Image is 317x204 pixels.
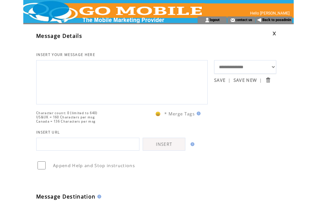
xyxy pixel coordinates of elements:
[230,17,235,23] img: contact_us_icon.gif
[36,52,95,57] span: INSERT YOUR MESSAGE HERE
[250,11,290,16] span: Hello [PERSON_NAME]
[262,18,291,22] a: Back to posadmin
[235,17,252,22] a: contact us
[36,130,60,134] span: INSERT URL
[265,77,271,83] input: Submit
[210,17,220,22] a: logout
[189,142,194,146] img: help.gif
[155,111,161,117] span: 😀
[164,111,195,117] span: * Merge Tags
[53,163,135,168] span: Append Help and Stop instructions
[36,111,98,115] span: Character count: 0 (limited to 640)
[228,77,231,83] span: |
[214,77,225,83] a: SAVE
[259,77,262,83] span: |
[36,119,95,123] span: Canada = 136 Characters per msg
[195,112,201,115] img: help.gif
[143,138,185,151] a: INSERT
[234,77,257,83] a: SAVE NEW
[36,32,82,39] span: Message Details
[95,195,101,199] img: help.gif
[205,17,210,23] img: account_icon.gif
[257,17,262,23] img: backArrow.gif
[36,115,95,119] span: US&UK = 160 Characters per msg
[36,193,95,200] span: Message Destination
